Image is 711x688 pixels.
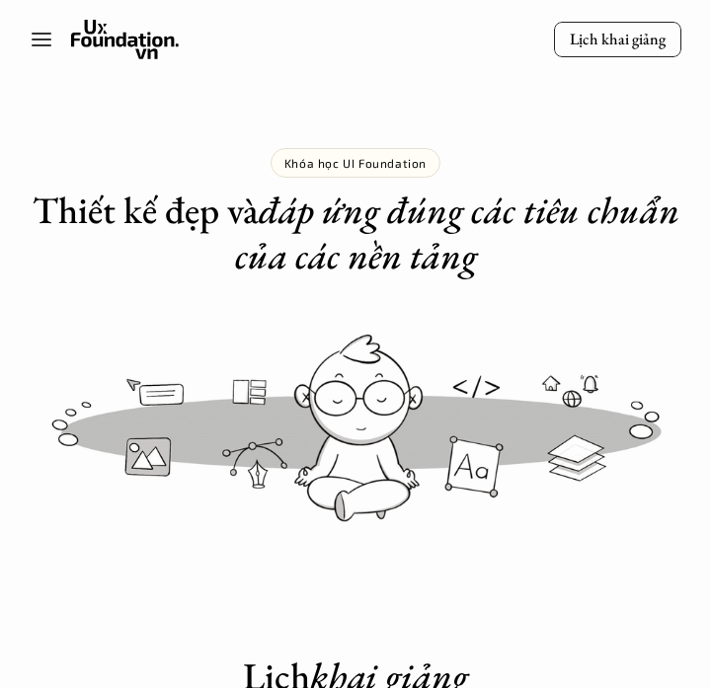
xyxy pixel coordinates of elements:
[284,156,427,170] p: Khóa học UI Foundation
[570,30,666,50] p: Lịch khai giảng
[235,186,687,279] em: đáp ứng đúng các tiêu chuẩn của các nền tảng
[30,188,681,277] h1: Thiết kế đẹp và
[554,22,681,58] a: Lịch khai giảng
